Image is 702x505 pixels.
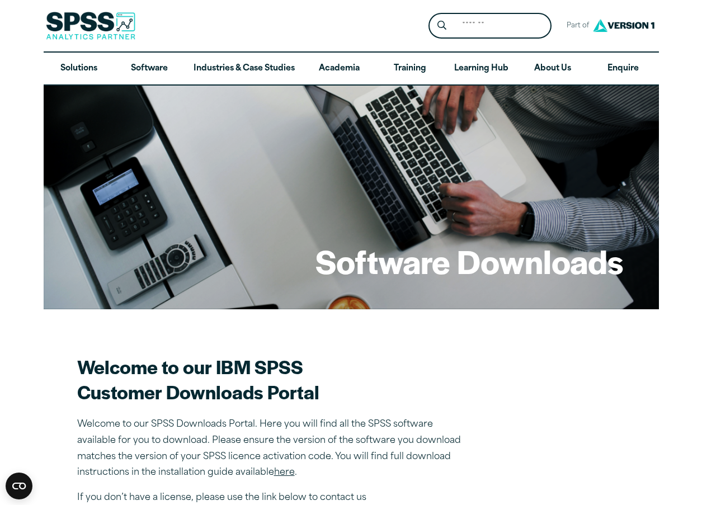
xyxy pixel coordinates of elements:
[274,468,295,477] a: here
[517,53,588,85] a: About Us
[46,12,135,40] img: SPSS Analytics Partner
[185,53,304,85] a: Industries & Case Studies
[445,53,517,85] a: Learning Hub
[428,13,552,39] form: Site Header Search Form
[44,53,659,85] nav: Desktop version of site main menu
[431,16,452,36] button: Search magnifying glass icon
[315,239,623,283] h1: Software Downloads
[77,417,469,481] p: Welcome to our SPSS Downloads Portal. Here you will find all the SPSS software available for you ...
[304,53,374,85] a: Academia
[44,53,114,85] a: Solutions
[114,53,185,85] a: Software
[590,15,657,36] img: Version1 Logo
[77,354,469,404] h2: Welcome to our IBM SPSS Customer Downloads Portal
[560,18,590,34] span: Part of
[6,473,32,499] button: Open CMP widget
[437,21,446,30] svg: Search magnifying glass icon
[588,53,658,85] a: Enquire
[374,53,445,85] a: Training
